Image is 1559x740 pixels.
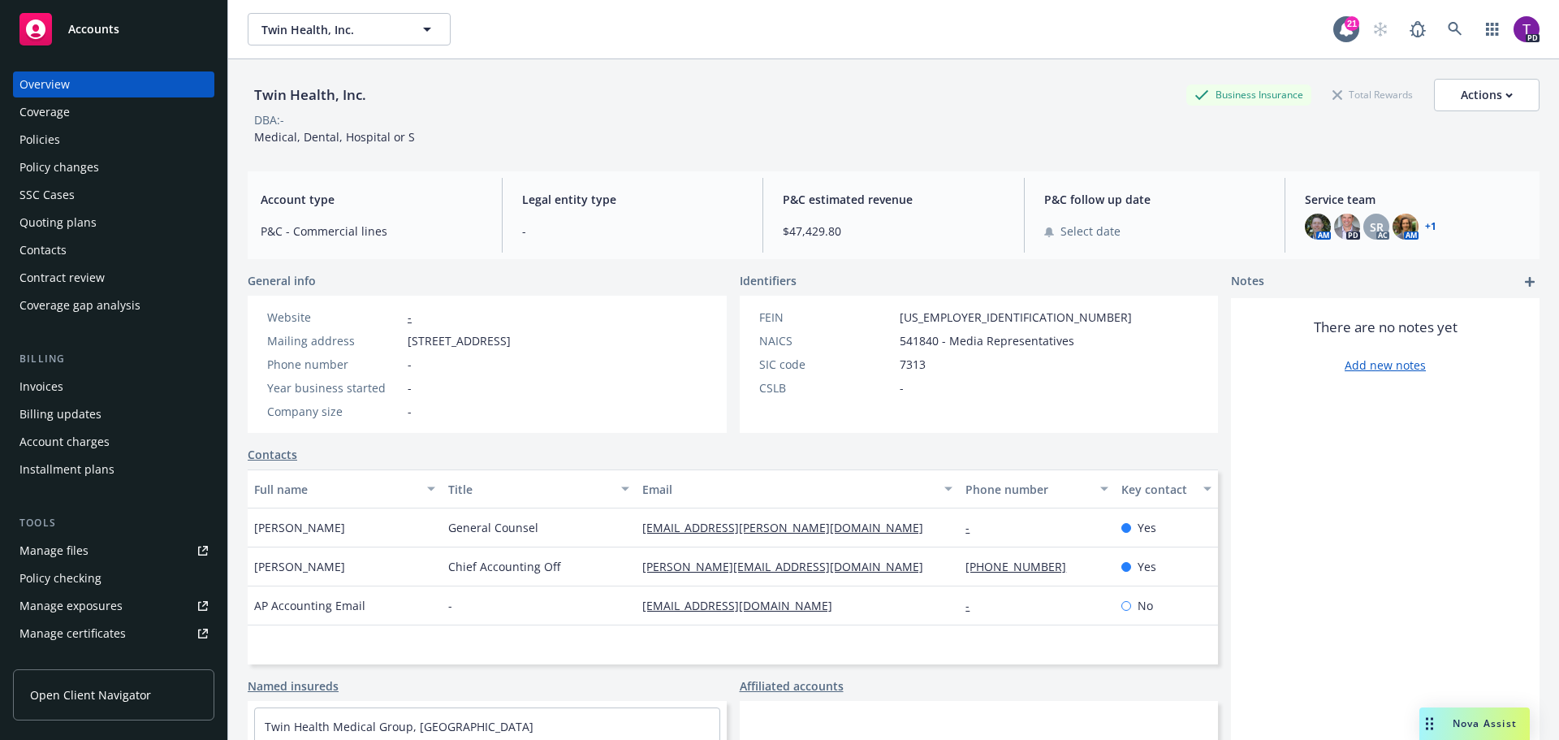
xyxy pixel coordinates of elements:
div: Contacts [19,237,67,263]
div: 21 [1345,16,1359,31]
div: Drag to move [1419,708,1440,740]
span: - [448,597,452,614]
span: Notes [1231,272,1264,292]
div: Manage certificates [19,621,126,647]
div: Coverage [19,99,70,125]
div: Key contact [1121,481,1194,498]
span: Nova Assist [1453,716,1517,730]
span: Chief Accounting Off [448,558,560,575]
span: P&C estimated revenue [783,191,1004,208]
div: Policy changes [19,154,99,180]
div: Total Rewards [1324,84,1421,105]
a: - [965,520,982,535]
div: Policies [19,127,60,153]
div: Overview [19,71,70,97]
button: Email [636,470,959,508]
a: Contacts [13,237,214,263]
button: Nova Assist [1419,708,1530,740]
a: Contacts [248,446,297,463]
span: Medical, Dental, Hospital or S [254,129,415,145]
span: Account type [261,191,482,208]
img: photo [1334,214,1360,240]
a: Accounts [13,6,214,52]
span: $47,429.80 [783,223,1004,240]
span: [US_EMPLOYER_IDENTIFICATION_NUMBER] [900,309,1132,326]
div: Installment plans [19,457,114,483]
div: Manage exposures [19,593,123,619]
div: Policy checking [19,565,101,591]
div: Phone number [267,356,401,373]
a: Coverage [13,99,214,125]
a: Switch app [1476,13,1509,45]
a: - [408,309,412,325]
div: Year business started [267,379,401,396]
div: CSLB [759,379,893,396]
span: General Counsel [448,519,538,536]
span: Yes [1138,558,1156,575]
button: Twin Health, Inc. [248,13,451,45]
a: Affiliated accounts [740,677,844,695]
a: Manage claims [13,648,214,674]
div: Manage claims [19,648,101,674]
div: Phone number [965,481,1090,498]
div: Tools [13,515,214,531]
a: Manage certificates [13,621,214,647]
div: Company size [267,403,401,420]
a: [EMAIL_ADDRESS][DOMAIN_NAME] [642,598,845,613]
a: Invoices [13,374,214,400]
a: Named insureds [248,677,339,695]
span: Legal entity type [522,191,744,208]
div: FEIN [759,309,893,326]
span: Open Client Navigator [30,686,151,703]
div: NAICS [759,332,893,349]
a: Policy checking [13,565,214,591]
span: No [1138,597,1153,614]
a: [PERSON_NAME][EMAIL_ADDRESS][DOMAIN_NAME] [642,559,936,574]
button: Title [442,470,636,508]
span: - [408,379,412,396]
span: [PERSON_NAME] [254,558,345,575]
span: SR [1370,219,1384,236]
div: Coverage gap analysis [19,292,140,318]
span: Select date [1060,223,1121,240]
div: SIC code [759,356,893,373]
a: Twin Health Medical Group, [GEOGRAPHIC_DATA] [265,719,533,734]
a: Report a Bug [1401,13,1434,45]
a: Add new notes [1345,357,1426,374]
a: Account charges [13,429,214,455]
button: Phone number [959,470,1114,508]
a: [EMAIL_ADDRESS][PERSON_NAME][DOMAIN_NAME] [642,520,936,535]
div: SSC Cases [19,182,75,208]
a: Contract review [13,265,214,291]
div: Quoting plans [19,210,97,236]
a: add [1520,272,1540,292]
span: - [900,379,904,396]
a: Installment plans [13,457,214,483]
a: Policy changes [13,154,214,180]
img: photo [1514,16,1540,42]
button: Actions [1434,79,1540,111]
div: Invoices [19,374,63,400]
span: - [522,223,744,240]
div: Actions [1461,80,1513,110]
a: Manage exposures [13,593,214,619]
div: Account charges [19,429,110,455]
button: Full name [248,470,442,508]
span: 7313 [900,356,926,373]
span: [PERSON_NAME] [254,519,345,536]
img: photo [1305,214,1331,240]
a: +1 [1425,222,1436,232]
span: [STREET_ADDRESS] [408,332,511,349]
span: Twin Health, Inc. [261,21,402,38]
a: SSC Cases [13,182,214,208]
div: Business Insurance [1186,84,1311,105]
a: - [965,598,982,613]
a: Billing updates [13,401,214,427]
a: Quoting plans [13,210,214,236]
span: - [408,403,412,420]
div: Mailing address [267,332,401,349]
a: Overview [13,71,214,97]
a: Manage files [13,538,214,564]
a: Coverage gap analysis [13,292,214,318]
